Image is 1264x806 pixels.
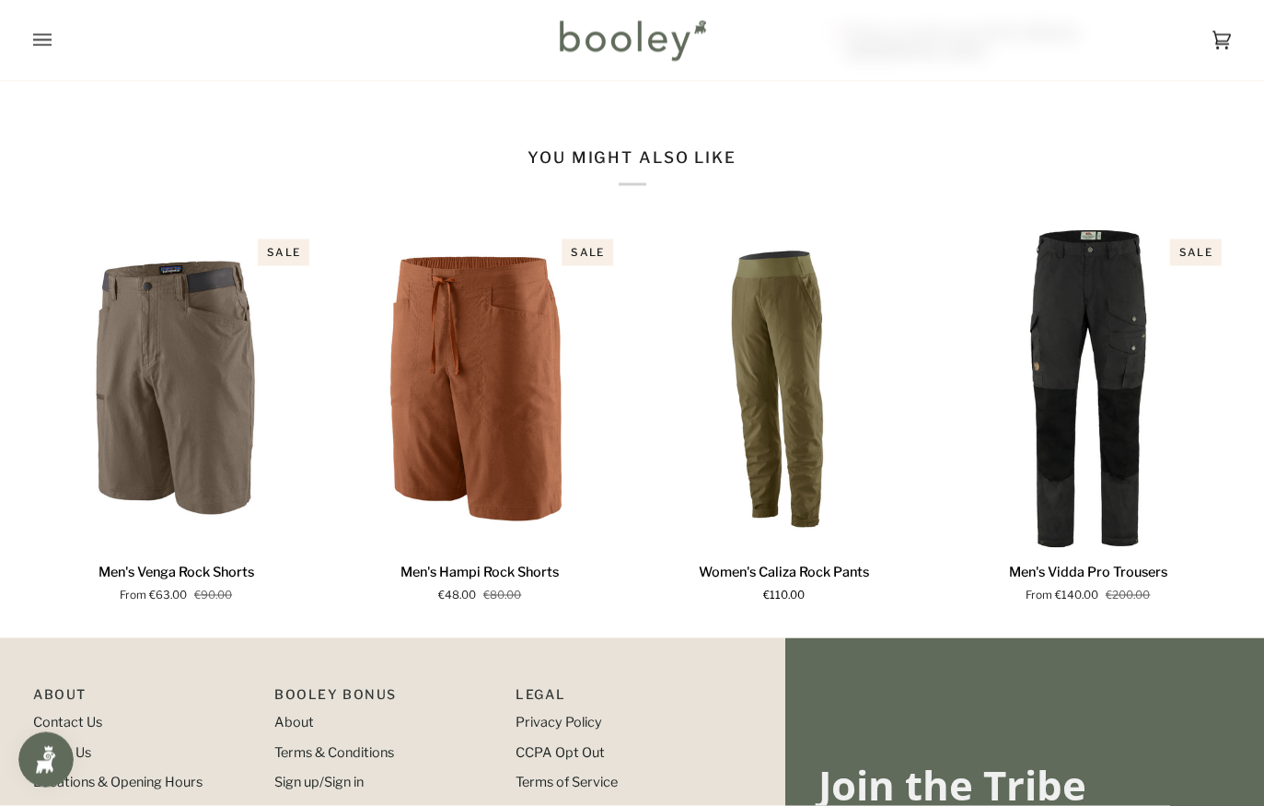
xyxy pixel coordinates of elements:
span: €48.00 [438,588,476,604]
span: €110.00 [763,588,805,604]
img: Booley [551,14,713,67]
a: CCPA Opt Out [516,744,605,761]
product-grid-item-variant: 30 / Wing Grey [33,230,319,548]
p: Pipeline_Footer Main [33,684,256,713]
product-grid-item: Women's Caliza Rock Pants [642,230,927,603]
a: Terms & Conditions [274,744,394,761]
a: Privacy Policy [516,714,602,730]
p: Men's Venga Rock Shorts [99,563,254,583]
product-grid-item-variant: 30 / Robin Brown [337,230,622,548]
a: Men's Hampi Rock Shorts [337,555,622,604]
p: Pipeline_Footer Sub [516,684,738,713]
a: Women's Caliza Rock Pants [642,555,927,604]
span: €90.00 [194,588,232,604]
p: Booley Bonus [274,684,497,713]
span: From €140.00 [1026,588,1098,604]
a: Men's Vidda Pro Trousers [945,230,1231,548]
h2: You might also like [33,148,1231,186]
a: Contact Us [33,714,102,730]
div: Sale [258,239,309,266]
img: Patagonia Men's Venga Rock Shorts Wing Grey - Booley Galway [33,230,319,548]
p: Men's Hampi Rock Shorts [400,563,559,583]
span: €200.00 [1106,588,1150,604]
a: Men's Vidda Pro Trousers [945,555,1231,604]
p: Men's Vidda Pro Trousers [1009,563,1167,583]
a: About [274,714,314,730]
img: Fjallraven Men's Vidda Pro Trousers Dark Grey / Black - Booley Galway [945,230,1231,548]
iframe: Button to open loyalty program pop-up [18,732,74,788]
product-grid-item: Men's Venga Rock Shorts [33,230,319,603]
p: Women's Caliza Rock Pants [699,563,869,583]
a: Men's Venga Rock Shorts [33,555,319,604]
a: Men's Venga Rock Shorts [33,230,319,548]
product-grid-item-variant: 8 / Regular / Tent Green [642,230,927,548]
product-grid-item-variant: 29 / Short / Dark Grey / Black [945,230,1231,548]
a: Women's Caliza Rock Pants [642,230,927,548]
product-grid-item: Men's Hampi Rock Shorts [337,230,622,603]
a: Men's Hampi Rock Shorts [337,230,622,548]
img: Patagonia Women's Caliza Rock Pants Tent Green - Booley Galway [642,230,927,548]
div: Sale [1170,239,1222,266]
span: €80.00 [483,588,521,604]
span: From €63.00 [120,588,187,604]
product-grid-item: Men's Vidda Pro Trousers [945,230,1231,603]
a: Sign up/Sign in [274,774,364,790]
a: Terms of Service [516,774,618,790]
a: Locations & Opening Hours [33,774,203,790]
div: Sale [562,239,613,266]
img: Patagonia Men's Hampi Rock Shorts Robin Brown - Booley Galway [337,230,622,548]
